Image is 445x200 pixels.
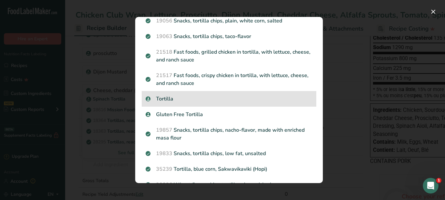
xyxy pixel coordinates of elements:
p: Gluten Free Tortilla [146,111,312,118]
span: 20086 [156,181,172,188]
p: Fast foods, grilled chicken in tortilla, with lettuce, cheese, and ranch sauce [146,48,312,64]
span: 19056 [156,17,172,24]
span: 19857 [156,127,172,134]
span: 19063 [156,33,172,40]
p: Tortilla [146,95,312,103]
span: 21517 [156,72,172,79]
p: Tortilla, blue corn, Sakwavikaviki (Hopi) [146,165,312,173]
span: 19833 [156,150,172,157]
p: Snacks, tortilla chips, plain, white corn, salted [146,17,312,25]
p: Snacks, tortilla chips, nacho-flavor, made with enriched masa flour [146,126,312,142]
p: Fast foods, crispy chicken in tortilla, with lettuce, cheese, and ranch sauce [146,72,312,87]
p: Snacks, tortilla chips, low fat, unsalted [146,150,312,157]
p: Snacks, tortilla chips, taco-flavor [146,33,312,40]
iframe: Intercom live chat [423,178,438,193]
span: 21518 [156,48,172,56]
span: 1 [436,178,441,183]
p: Wheat flour, white, tortilla mix, enriched [146,181,312,189]
span: 35239 [156,166,172,173]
